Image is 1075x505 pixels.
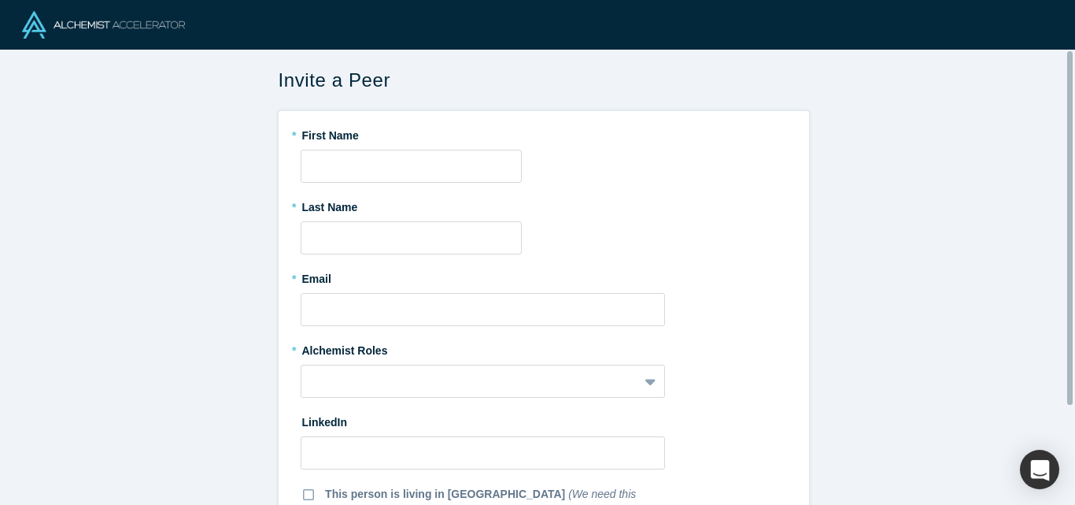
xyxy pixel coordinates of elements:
span: Invite a Peer [279,66,391,95]
b: This person is living in [GEOGRAPHIC_DATA] [325,488,565,500]
img: Alchemist Logo [22,11,185,39]
label: Last Name [301,194,787,216]
label: Email [301,265,787,288]
label: First Name [301,122,787,144]
label: Alchemist Roles [301,337,787,359]
label: LinkedIn [301,409,348,431]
